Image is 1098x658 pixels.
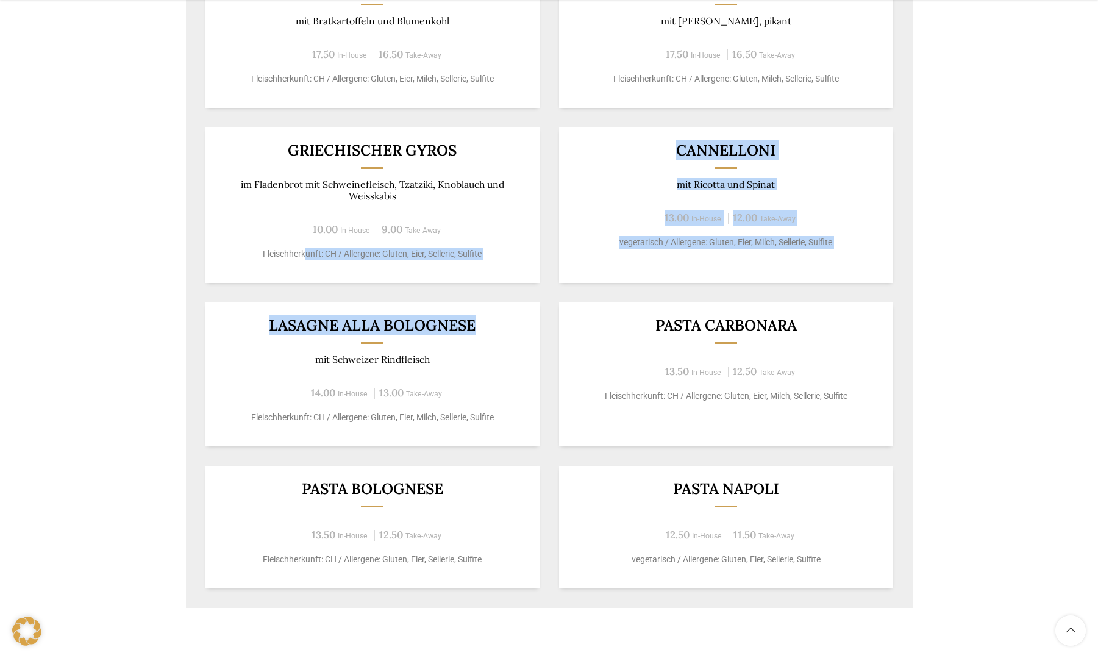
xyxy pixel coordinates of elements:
span: In-House [337,51,367,60]
span: 16.50 [732,48,757,61]
span: 12.00 [733,211,757,224]
span: Take-Away [406,390,442,398]
h3: Pasta Carbonara [574,318,878,333]
span: 10.00 [313,223,338,236]
p: mit Ricotta und Spinat [574,179,878,190]
span: 13.00 [379,386,404,399]
h3: Pasta Napoli [574,481,878,496]
a: Scroll to top button [1055,615,1086,646]
p: vegetarisch / Allergene: Gluten, Eier, Sellerie, Sulfite [574,553,878,566]
h3: Lasagne alla Bolognese [220,318,524,333]
span: In-House [691,51,721,60]
span: Take-Away [758,532,794,540]
span: 9.00 [382,223,402,236]
p: Fleischherkunft: CH / Allergene: Gluten, Eier, Milch, Sellerie, Sulfite [574,390,878,402]
span: Take-Away [405,51,441,60]
span: 12.50 [733,365,757,378]
h3: Griechischer Gyros [220,143,524,158]
span: In-House [692,532,722,540]
span: 13.00 [665,211,689,224]
p: mit Bratkartoffeln und Blumenkohl [220,15,524,27]
span: In-House [338,532,368,540]
span: In-House [691,215,721,223]
h3: Cannelloni [574,143,878,158]
span: 11.50 [733,528,756,542]
span: Take-Away [759,51,795,60]
p: vegetarisch / Allergene: Gluten, Eier, Milch, Sellerie, Sulfite [574,236,878,249]
span: In-House [691,368,721,377]
span: 16.50 [379,48,403,61]
span: 12.50 [379,528,403,542]
span: 14.00 [311,386,335,399]
p: Fleischherkunft: CH / Allergene: Gluten, Eier, Milch, Sellerie, Sulfite [220,73,524,85]
span: 17.50 [312,48,335,61]
p: Fleischherkunft: CH / Allergene: Gluten, Eier, Milch, Sellerie, Sulfite [220,411,524,424]
span: In-House [340,226,370,235]
span: 13.50 [312,528,335,542]
h3: Pasta Bolognese [220,481,524,496]
span: Take-Away [760,215,796,223]
p: Fleischherkunft: CH / Allergene: Gluten, Eier, Sellerie, Sulfite [220,248,524,260]
span: In-House [338,390,368,398]
span: 12.50 [666,528,690,542]
span: Take-Away [759,368,795,377]
span: 17.50 [666,48,688,61]
span: Take-Away [405,532,441,540]
p: Fleischherkunft: CH / Allergene: Gluten, Milch, Sellerie, Sulfite [574,73,878,85]
p: im Fladenbrot mit Schweinefleisch, Tzatziki, Knoblauch und Weisskabis [220,179,524,202]
span: Take-Away [405,226,441,235]
p: mit Schweizer Rindfleisch [220,354,524,365]
p: Fleischherkunft: CH / Allergene: Gluten, Eier, Sellerie, Sulfite [220,553,524,566]
span: 13.50 [665,365,689,378]
p: mit [PERSON_NAME], pikant [574,15,878,27]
